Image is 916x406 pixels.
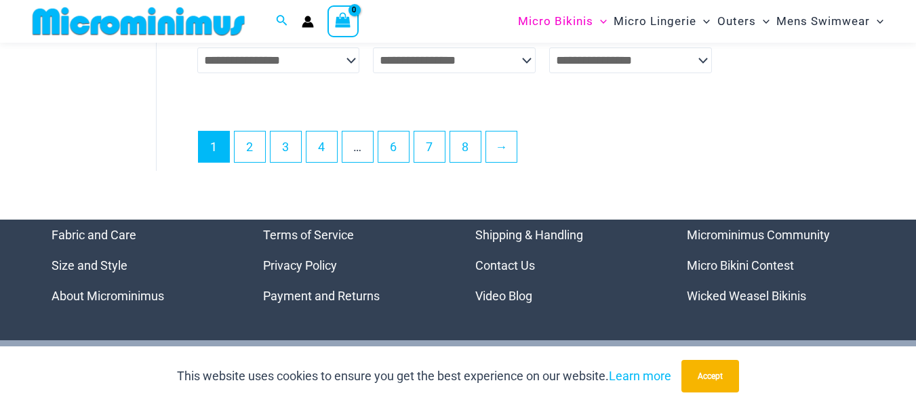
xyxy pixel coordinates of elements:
p: This website uses cookies to ensure you get the best experience on our website. [177,366,671,386]
a: → [486,131,517,162]
span: Micro Lingerie [614,4,696,39]
a: Micro Bikini Contest [687,258,794,272]
a: Page 2 [235,131,265,162]
aside: Footer Widget 1 [52,220,230,311]
aside: Footer Widget 3 [475,220,654,311]
a: Page 8 [450,131,481,162]
nav: Menu [52,220,230,311]
span: Micro Bikinis [518,4,593,39]
button: Accept [681,360,739,392]
span: Menu Toggle [756,4,770,39]
a: Wicked Weasel Bikinis [687,289,806,303]
nav: Product Pagination [197,131,888,170]
span: … [342,131,373,162]
a: Page 4 [306,131,337,162]
nav: Menu [263,220,441,311]
a: Page 7 [414,131,445,162]
a: Terms of Service [263,228,354,242]
a: Microminimus Community [687,228,830,242]
a: Account icon link [302,16,314,28]
a: Learn more [609,369,671,383]
span: Mens Swimwear [776,4,870,39]
a: OutersMenu ToggleMenu Toggle [714,4,773,39]
a: Micro LingerieMenu ToggleMenu Toggle [610,4,713,39]
span: Menu Toggle [870,4,883,39]
a: Privacy Policy [263,258,337,272]
a: View Shopping Cart, empty [327,5,359,37]
nav: Menu [475,220,654,311]
span: Page 1 [199,131,229,162]
a: Micro BikinisMenu ToggleMenu Toggle [515,4,610,39]
a: Page 6 [378,131,409,162]
span: Menu Toggle [593,4,607,39]
a: Search icon link [276,13,288,30]
a: Fabric and Care [52,228,136,242]
a: Size and Style [52,258,127,272]
img: MM SHOP LOGO FLAT [27,6,250,37]
a: About Microminimus [52,289,164,303]
a: Mens SwimwearMenu ToggleMenu Toggle [773,4,887,39]
nav: Menu [687,220,865,311]
a: Contact Us [475,258,535,272]
aside: Footer Widget 2 [263,220,441,311]
span: Outers [717,4,756,39]
a: Payment and Returns [263,289,380,303]
nav: Site Navigation [513,2,889,41]
a: Shipping & Handling [475,228,583,242]
a: Page 3 [271,131,301,162]
a: Video Blog [475,289,532,303]
aside: Footer Widget 4 [687,220,865,311]
span: Menu Toggle [696,4,710,39]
